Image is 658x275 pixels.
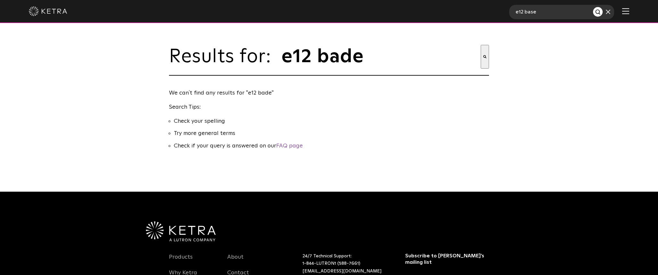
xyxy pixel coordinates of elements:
[174,117,489,126] li: Check your spelling
[29,6,67,16] img: ketra-logo-2019-white
[595,9,602,16] img: search button
[169,254,193,268] a: Products
[302,261,360,266] a: 1-844-LUTRON1 (588-7661)
[169,47,278,66] span: Results for:
[622,8,629,14] img: Hamburger%20Nav.svg
[146,221,216,241] img: Ketra-aLutronCo_White_RGB
[174,129,489,138] li: Try more general terms
[169,103,486,112] p: Search Tips:
[281,45,481,69] input: This is a search field with an auto-suggest feature attached.
[481,45,489,69] button: Search
[227,254,244,268] a: About
[593,7,603,17] button: Search
[302,269,381,273] a: [EMAIL_ADDRESS][DOMAIN_NAME]
[405,253,487,266] h3: Subscribe to [PERSON_NAME]’s mailing list
[276,143,303,149] a: FAQ page
[169,88,486,98] p: We can′t find any results for "e12 bade"
[606,10,610,14] img: close search form
[174,141,489,151] li: Check if your query is answered on our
